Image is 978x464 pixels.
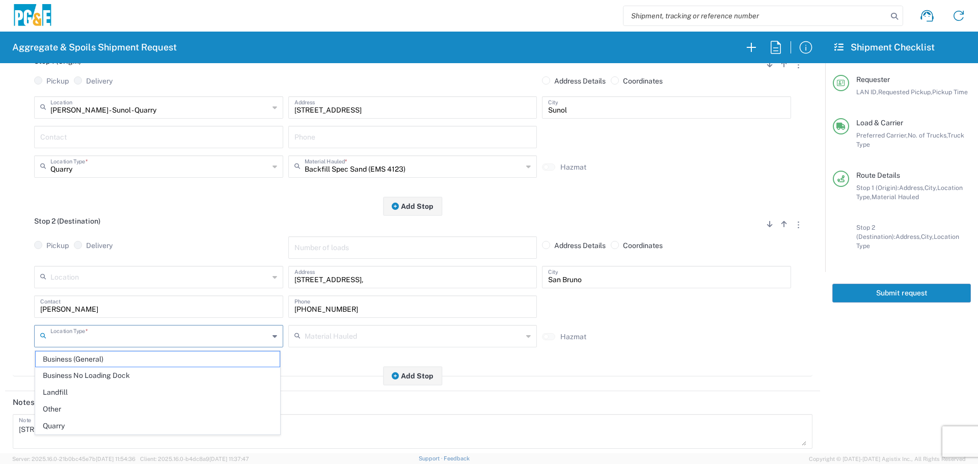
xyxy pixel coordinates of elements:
[12,456,135,462] span: Server: 2025.16.0-21b0bc45e7b
[34,217,100,225] span: Stop 2 (Destination)
[932,88,968,96] span: Pickup Time
[419,455,444,461] a: Support
[140,456,249,462] span: Client: 2025.16.0-b4dc8a9
[895,233,921,240] span: Address,
[856,119,903,127] span: Load & Carrier
[13,397,35,407] h2: Notes
[560,162,586,172] label: Hazmat
[560,332,586,341] label: Hazmat
[12,4,53,28] img: pge
[12,41,177,53] h2: Aggregate & Spoils Shipment Request
[856,171,900,179] span: Route Details
[878,88,932,96] span: Requested Pickup,
[383,197,442,215] button: Add Stop
[542,76,606,86] label: Address Details
[542,241,606,250] label: Address Details
[209,456,249,462] span: [DATE] 11:37:47
[36,385,280,400] span: Landfill
[36,401,280,417] span: Other
[856,131,908,139] span: Preferred Carrier,
[908,131,947,139] span: No. of Trucks,
[925,184,937,192] span: City,
[444,455,470,461] a: Feedback
[36,418,280,434] span: Quarry
[383,366,442,385] button: Add Stop
[834,41,935,53] h2: Shipment Checklist
[36,368,280,384] span: Business No Loading Dock
[921,233,934,240] span: City,
[856,88,878,96] span: LAN ID,
[856,224,895,240] span: Stop 2 (Destination):
[623,6,887,25] input: Shipment, tracking or reference number
[611,241,663,250] label: Coordinates
[611,76,663,86] label: Coordinates
[809,454,966,463] span: Copyright © [DATE]-[DATE] Agistix Inc., All Rights Reserved
[832,284,971,303] button: Submit request
[36,351,280,367] span: Business (General)
[872,193,919,201] span: Material Hauled
[899,184,925,192] span: Address,
[856,184,899,192] span: Stop 1 (Origin):
[96,456,135,462] span: [DATE] 11:54:36
[856,75,890,84] span: Requester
